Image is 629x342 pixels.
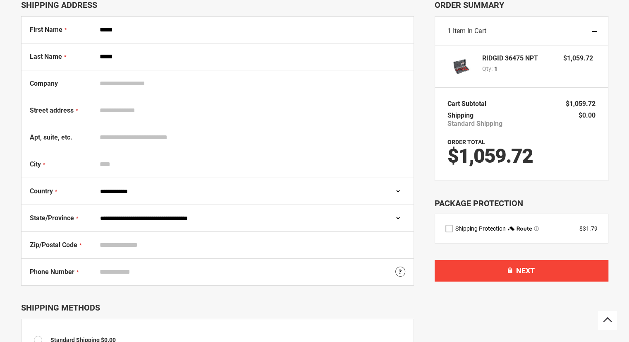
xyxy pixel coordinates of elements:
strong: RIDGID 36475 NPT [482,55,538,62]
span: Standard Shipping [447,120,502,128]
span: Apt, suite, etc. [30,133,72,141]
span: $0.00 [579,111,596,119]
span: Company [30,79,58,87]
span: Learn more [534,226,539,231]
span: Next [516,266,535,275]
div: $31.79 [579,224,598,233]
strong: Order Total [447,139,485,145]
button: Next [435,260,608,282]
span: Qty [482,65,491,72]
span: 1 [447,27,451,35]
span: Country [30,187,53,195]
span: Phone Number [30,268,74,276]
th: Cart Subtotal [447,98,490,110]
div: route shipping protection selector element [445,224,598,233]
span: Zip/Postal Code [30,241,77,249]
span: $1,059.72 [563,54,593,62]
div: Package Protection [435,197,608,210]
span: Shipping Protection [455,225,506,232]
span: State/Province [30,214,74,222]
span: Last Name [30,53,62,60]
div: Shipping Methods [21,303,414,313]
span: Street address [30,106,74,114]
span: $1,059.72 [447,144,533,168]
span: City [30,160,41,168]
span: 1 [494,65,497,73]
span: Item in Cart [453,27,486,35]
span: Shipping [447,111,474,119]
span: $1,059.72 [566,100,596,108]
img: RIDGID 36475 NPT [447,54,472,79]
span: First Name [30,26,62,34]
